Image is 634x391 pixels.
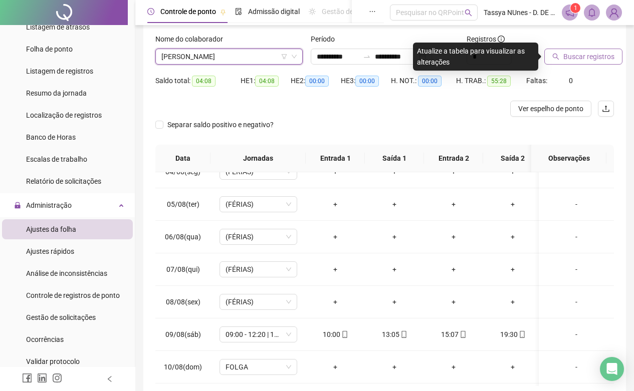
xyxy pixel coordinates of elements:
span: Resumo da jornada [26,89,87,97]
th: Saída 1 [365,145,424,172]
span: FOLGA [226,359,291,374]
span: info-circle [498,36,505,43]
span: instagram [52,373,62,383]
span: Validar protocolo [26,357,80,365]
span: Ajustes da folha [26,225,76,233]
span: Separar saldo positivo e negativo? [163,119,278,130]
div: 15:07 [432,329,475,340]
span: bell [587,8,596,17]
div: - [547,296,606,307]
span: 04:08 [192,76,216,87]
span: Administração [26,201,72,209]
span: upload [602,105,610,113]
span: Ver espelho de ponto [518,103,583,114]
span: linkedin [37,373,47,383]
th: Entrada 1 [306,145,365,172]
span: Listagem de atrasos [26,23,90,31]
div: 19:30 [491,329,534,340]
div: + [373,199,416,210]
span: 00:00 [305,76,329,87]
div: Saldo total: [155,75,241,87]
div: + [373,361,416,372]
span: Escalas de trabalho [26,155,87,163]
span: pushpin [220,9,226,15]
div: + [432,296,475,307]
span: 04:08 [255,76,279,87]
div: + [314,199,357,210]
div: HE 3: [341,75,391,87]
div: H. NOT.: [391,75,456,87]
div: 10:00 [314,329,357,340]
span: Controle de ponto [160,8,216,16]
span: Ajustes rápidos [26,247,74,255]
label: Período [311,34,341,45]
div: - [547,361,606,372]
span: Buscar registros [563,51,614,62]
span: clock-circle [147,8,154,15]
span: 06/08(qua) [165,233,201,241]
span: ROSELI APARECIDA MARTINS [161,49,297,64]
div: HE 2: [291,75,341,87]
div: + [373,231,416,242]
div: + [314,231,357,242]
div: + [491,361,534,372]
div: Open Intercom Messenger [600,357,624,381]
div: + [491,296,534,307]
span: Banco de Horas [26,133,76,141]
div: - [547,329,606,340]
span: Controle de registros de ponto [26,291,120,299]
span: Registros [467,34,505,45]
span: 0 [569,77,573,85]
button: Buscar registros [544,49,622,65]
div: + [373,264,416,275]
div: + [432,264,475,275]
span: (FÉRIAS) [226,197,291,212]
span: 09/08(sáb) [165,330,201,338]
span: lock [14,202,21,209]
div: - [547,199,606,210]
div: + [314,361,357,372]
span: mobile [459,331,467,338]
span: ellipsis [369,8,376,15]
th: Observações [531,145,606,172]
span: search [552,53,559,60]
div: + [432,361,475,372]
span: facebook [22,373,32,383]
span: Faltas: [526,77,549,85]
span: to [363,53,371,61]
div: + [432,199,475,210]
span: Análise de inconsistências [26,269,107,277]
span: 05/08(ter) [167,200,199,208]
span: mobile [340,331,348,338]
span: Listagem de registros [26,67,93,75]
span: 07/08(qui) [166,265,200,273]
div: H. TRAB.: [456,75,526,87]
span: Gestão de férias [322,8,372,16]
span: 08/08(sex) [166,298,200,306]
span: 10/08(dom) [164,363,202,371]
sup: 1 [570,3,580,13]
span: 09:00 - 12:20 | 14:00 - 18:00 [226,327,291,342]
div: - [547,231,606,242]
span: mobile [399,331,407,338]
span: sun [309,8,316,15]
div: 13:05 [373,329,416,340]
span: Ocorrências [26,335,64,343]
span: left [106,375,113,382]
img: 83339 [606,5,621,20]
div: Atualize a tabela para visualizar as alterações [413,43,538,71]
span: swap-right [363,53,371,61]
th: Entrada 2 [424,145,483,172]
th: Data [155,145,210,172]
span: file-done [235,8,242,15]
div: HE 1: [241,75,291,87]
button: Ver espelho de ponto [510,101,591,117]
span: Observações [539,153,598,164]
span: Folha de ponto [26,45,73,53]
div: + [314,264,357,275]
span: Relatório de solicitações [26,177,101,185]
th: Jornadas [210,145,306,172]
span: 55:28 [487,76,511,87]
span: down [291,54,297,60]
span: filter [281,54,287,60]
